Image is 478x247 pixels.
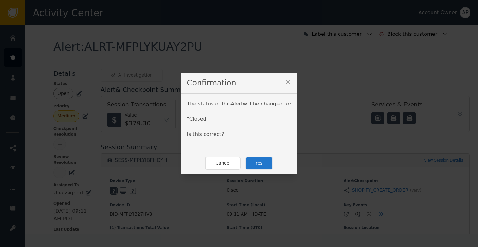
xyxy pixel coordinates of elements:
[205,157,240,170] button: Cancel
[187,101,291,107] span: The status of this Alert will be changed to:
[187,116,208,122] span: " Closed "
[187,131,224,137] span: Is this correct?
[181,73,297,94] div: Confirmation
[245,157,273,170] button: Yes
